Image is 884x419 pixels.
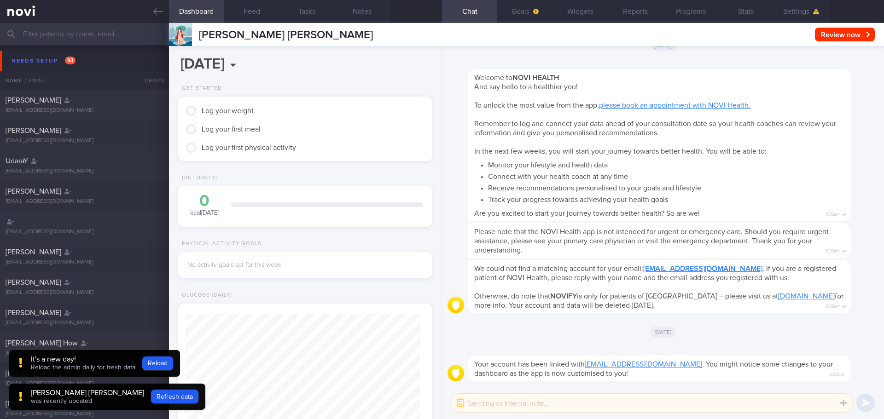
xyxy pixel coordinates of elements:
div: [EMAIL_ADDRESS][DOMAIN_NAME] [6,380,163,387]
span: Reload the admin daily for fresh data [31,364,135,371]
div: Glucose (Daily) [178,292,232,299]
span: 93 [65,57,76,64]
span: 3:28pm [829,369,844,378]
span: [DATE] [650,327,676,338]
button: Refresh data [151,390,198,403]
span: [PERSON_NAME] [6,248,61,256]
span: Your account has been linked with . You might notice some changes to your dashboard as the app is... [474,361,833,377]
div: [EMAIL_ADDRESS][DOMAIN_NAME] [6,138,163,144]
span: [PERSON_NAME] [6,309,61,316]
div: [EMAIL_ADDRESS][DOMAIN_NAME] [6,229,163,235]
a: [EMAIL_ADDRESS][DOMAIN_NAME] [643,265,762,272]
div: Get Started [178,85,222,92]
div: kcal [DATE] [187,193,222,218]
strong: NOVI HEALTH [512,74,559,81]
span: [PERSON_NAME] [6,188,61,195]
div: [EMAIL_ADDRESS][DOMAIN_NAME] [6,320,163,327]
span: [PERSON_NAME] [6,127,61,134]
div: [EMAIL_ADDRESS][DOMAIN_NAME] [6,350,163,357]
span: To unlock the most value from the app, [474,102,750,109]
div: [EMAIL_ADDRESS][DOMAIN_NAME] [6,198,163,205]
span: Welcome to [474,74,559,81]
div: [EMAIL_ADDRESS][DOMAIN_NAME] [6,411,163,418]
span: [PERSON_NAME] [PERSON_NAME] [199,29,373,40]
div: It's a new day! [31,355,135,364]
a: [EMAIL_ADDRESS][DOMAIN_NAME] [585,361,702,368]
div: [EMAIL_ADDRESS][DOMAIN_NAME] [6,289,163,296]
div: Physical Activity Goals [178,241,262,247]
span: UdaraY [6,157,28,165]
div: [EMAIL_ADDRESS][DOMAIN_NAME] [6,259,163,266]
li: Track your progress towards achieving your health goals [488,193,844,204]
div: [PERSON_NAME] [PERSON_NAME] [31,388,144,397]
button: Review now [815,28,875,41]
span: In the next few weeks, you will start your journey towards better health. You will be able to: [474,148,767,155]
span: Otherwise, do note that is only for patients of [GEOGRAPHIC_DATA] – please visit us at for more i... [474,293,843,309]
span: 11:33am [826,301,840,310]
a: please book an appointment with NOVI Health. [599,102,750,109]
span: [PERSON_NAME] [6,97,61,104]
span: 11:33am [826,246,840,254]
span: was recently updated [31,398,92,404]
div: [EMAIL_ADDRESS][DOMAIN_NAME] [6,168,163,175]
div: 0 [187,193,222,209]
li: Receive recommendations personalised to your goals and lifestyle [488,181,844,193]
span: [PERSON_NAME] [6,370,61,377]
strong: NOVIFY [550,293,577,300]
span: [PERSON_NAME] (Eng) [6,400,79,408]
div: Needs setup [9,55,78,67]
span: 11:33am [826,209,840,218]
a: [DOMAIN_NAME] [778,293,835,300]
span: We could not find a matching account for your email: . If you are a registered patient of NOVI He... [474,265,836,281]
div: [EMAIL_ADDRESS][DOMAIN_NAME] [6,107,163,114]
div: No activity goals set for this week [187,261,423,270]
div: Diet (Daily) [178,175,217,182]
span: Are you excited to start your journey towards better health? So are we! [474,210,700,217]
span: [PERSON_NAME] [6,279,61,286]
div: Chats [132,71,169,90]
span: And say hello to a healthier you! [474,83,578,91]
li: Connect with your health coach at any time [488,170,844,181]
span: Please note that the NOVI Health app is not intended for urgent or emergency care. Should you req... [474,228,829,254]
button: Reload [142,356,173,370]
li: Monitor your lifestyle and health data [488,158,844,170]
span: [PERSON_NAME] How [6,339,78,347]
span: Remember to log and connect your data ahead of your consultation date so your health coaches can ... [474,120,836,137]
